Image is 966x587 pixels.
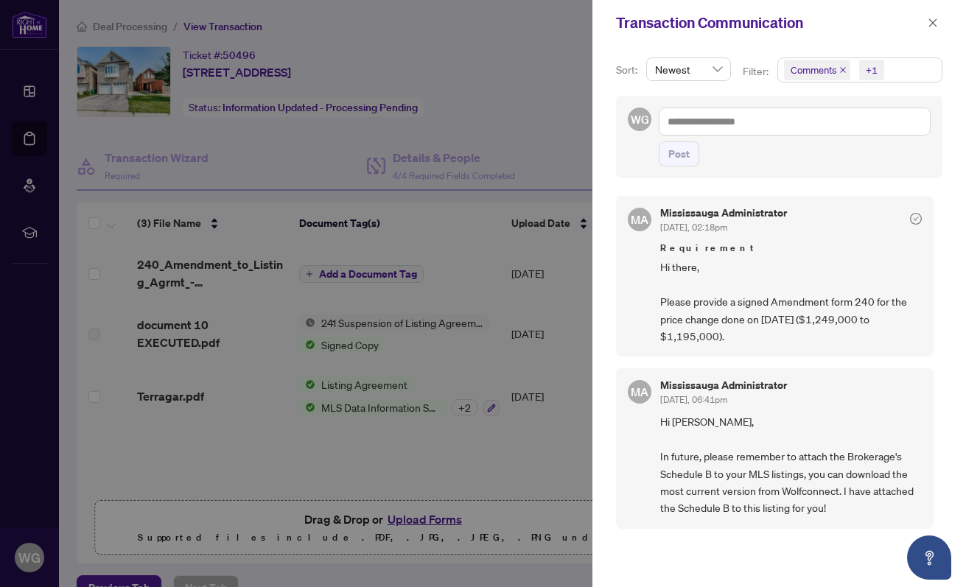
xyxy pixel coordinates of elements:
[655,58,722,80] span: Newest
[660,413,922,516] span: Hi [PERSON_NAME], In future, please remember to attach the Brokerage's Schedule B to your MLS lis...
[631,211,648,228] span: MA
[616,12,923,34] div: Transaction Communication
[928,18,938,28] span: close
[743,63,771,80] p: Filter:
[660,241,922,256] span: Requirement
[659,141,699,166] button: Post
[660,222,727,233] span: [DATE], 02:18pm
[660,208,787,218] h5: Mississauga Administrator
[791,63,836,77] span: Comments
[839,66,847,74] span: close
[910,213,922,225] span: check-circle
[866,63,878,77] div: +1
[784,60,850,80] span: Comments
[616,62,640,78] p: Sort:
[631,111,649,128] span: WG
[907,535,951,580] button: Open asap
[660,259,922,345] span: Hi there, Please provide a signed Amendment form 240 for the price change done on [DATE] ($1,249,...
[660,380,787,390] h5: Mississauga Administrator
[631,383,648,401] span: MA
[660,394,727,405] span: [DATE], 06:41pm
